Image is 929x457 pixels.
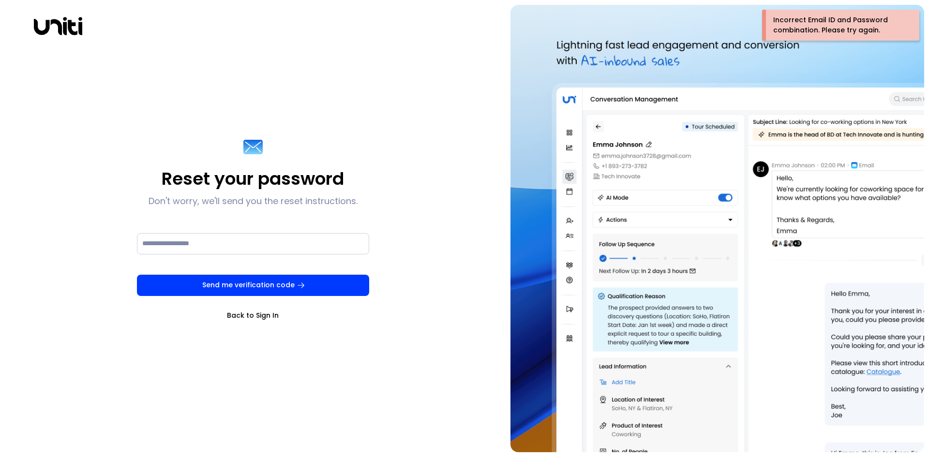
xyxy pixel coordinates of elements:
[162,168,344,190] p: Reset your password
[510,5,924,452] img: auth-hero.png
[137,275,369,296] button: Send me verification code
[149,195,358,207] p: Don't worry, we'll send you the reset instructions.
[137,310,369,320] a: Back to Sign In
[773,15,906,35] div: Incorrect Email ID and Password combination. Please try again.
